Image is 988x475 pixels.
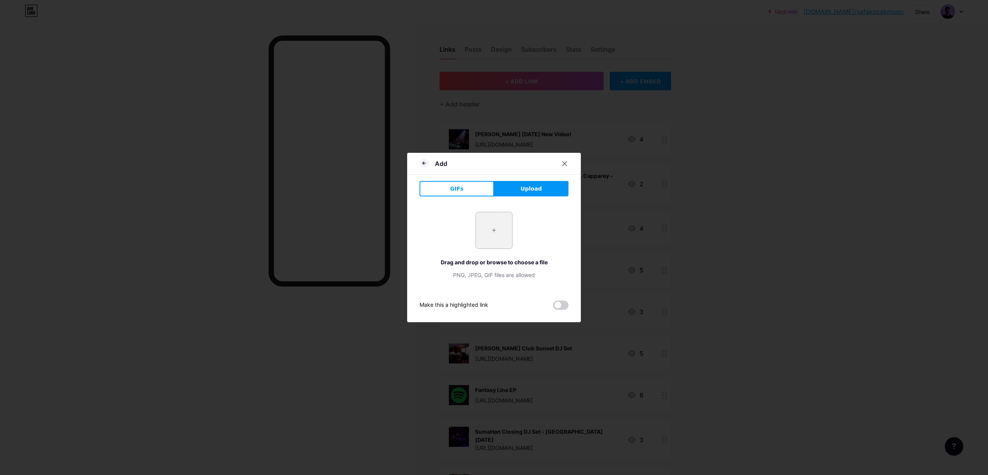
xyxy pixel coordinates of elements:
[420,258,568,266] div: Drag and drop or browse to choose a file
[435,159,447,168] div: Add
[420,301,488,310] div: Make this a highlighted link
[450,185,464,193] span: GIFs
[420,181,494,196] button: GIFs
[521,185,542,193] span: Upload
[494,181,568,196] button: Upload
[420,271,568,279] div: PNG, JPEG, GIF files are allowed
